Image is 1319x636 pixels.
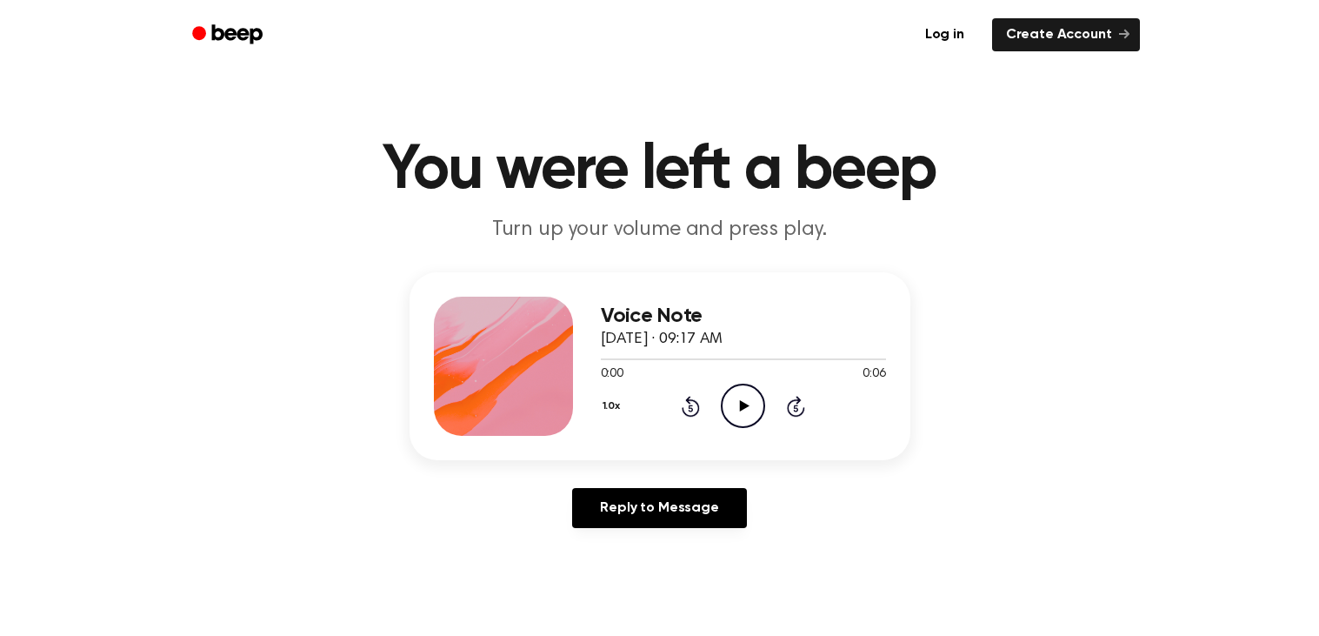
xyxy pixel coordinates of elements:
button: 1.0x [601,392,627,421]
span: 0:06 [863,365,885,384]
span: 0:00 [601,365,623,384]
a: Reply to Message [572,488,746,528]
h1: You were left a beep [215,139,1105,202]
a: Log in [908,15,982,55]
h3: Voice Note [601,305,886,328]
span: [DATE] · 09:17 AM [601,331,723,347]
p: Turn up your volume and press play. [326,216,994,244]
a: Create Account [992,18,1140,51]
a: Beep [180,18,278,52]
